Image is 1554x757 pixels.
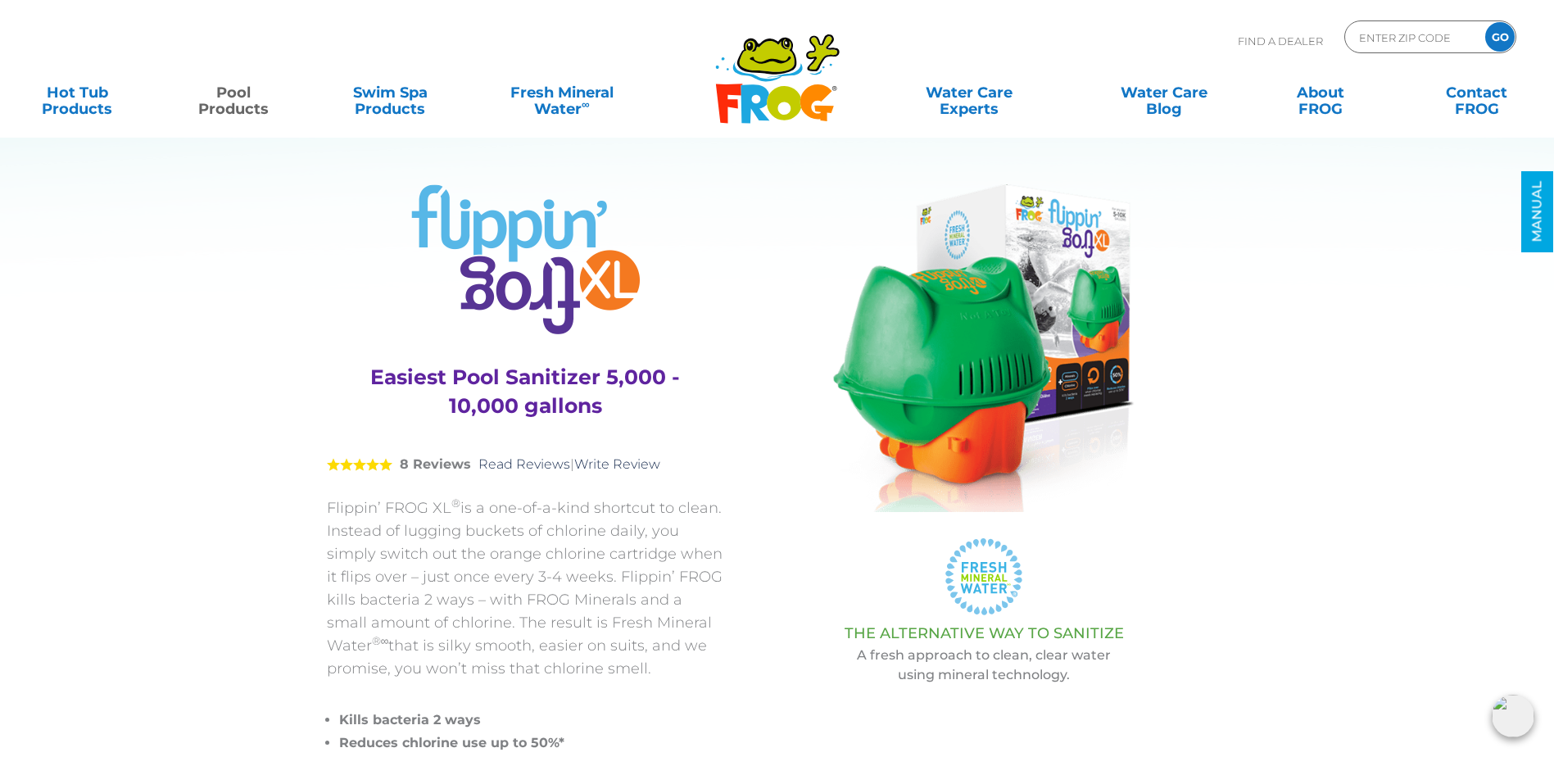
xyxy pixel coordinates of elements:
[1259,76,1381,109] a: AboutFROG
[574,456,660,472] a: Write Review
[871,76,1068,109] a: Water CareExperts
[327,496,724,680] p: Flippin’ FROG XL is a one-of-a-kind shortcut to clean. Instead of lugging buckets of chlorine dai...
[372,634,389,647] sup: ®∞
[411,184,640,334] img: Product Logo
[347,363,704,420] h3: Easiest Pool Sanitizer 5,000 - 10,000 gallons
[478,456,570,472] a: Read Reviews
[582,97,590,111] sup: ∞
[486,76,638,109] a: Fresh MineralWater∞
[1357,25,1468,49] input: Zip Code Form
[173,76,295,109] a: PoolProducts
[1103,76,1225,109] a: Water CareBlog
[327,458,392,471] span: 5
[329,76,451,109] a: Swim SpaProducts
[339,709,724,732] li: Kills bacteria 2 ways
[400,456,471,472] strong: 8 Reviews
[339,732,724,755] li: Reduces chlorine use up to 50%*
[1416,76,1538,109] a: ContactFROG
[1521,171,1553,252] a: MANUAL
[1238,20,1323,61] p: Find A Dealer
[16,76,138,109] a: Hot TubProducts
[765,625,1203,641] h3: THE ALTERNATIVE WAY TO SANITIZE
[765,646,1203,685] p: A fresh approach to clean, clear water using mineral technology.
[1485,22,1515,52] input: GO
[451,496,460,510] sup: ®
[327,433,724,496] div: |
[1492,695,1534,737] img: openIcon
